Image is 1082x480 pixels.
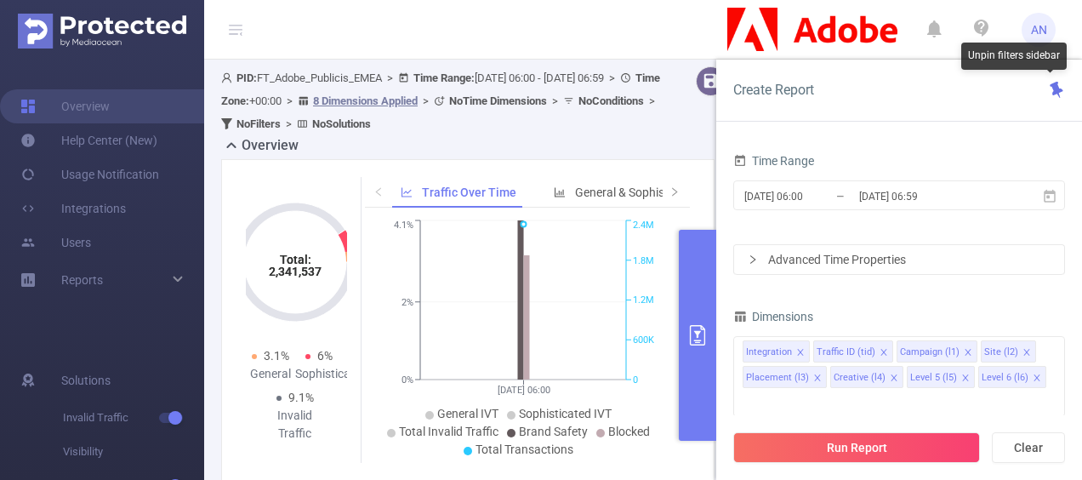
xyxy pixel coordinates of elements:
i: icon: close [1033,374,1041,384]
a: Integrations [20,191,126,226]
div: Site (l2) [984,341,1018,363]
input: Start date [743,185,880,208]
tspan: 1.8M [633,255,654,266]
span: 9.1% [288,391,314,404]
tspan: 600K [633,334,654,346]
span: Total Invalid Traffic [399,425,498,438]
li: Placement (l3) [743,366,827,388]
div: Traffic ID (tid) [817,341,875,363]
a: Users [20,226,91,260]
li: Level 5 (l5) [907,366,975,388]
i: icon: user [221,72,236,83]
span: Reports [61,273,103,287]
span: Invalid Traffic [63,401,204,435]
tspan: Total: [279,253,310,266]
span: > [282,94,298,107]
b: PID: [236,71,257,84]
span: Visibility [63,435,204,469]
div: General [246,365,295,383]
b: No Time Dimensions [449,94,547,107]
i: icon: line-chart [401,186,413,198]
tspan: [DATE] 06:00 [497,385,550,396]
div: Campaign (l1) [900,341,960,363]
div: Unpin filters sidebar [961,43,1067,70]
span: 3.1% [264,349,289,363]
span: Total Transactions [476,443,573,456]
span: > [281,117,297,130]
span: Time Range [733,154,814,168]
div: Integration [746,341,792,363]
h2: Overview [242,135,299,156]
li: Campaign (l1) [897,340,977,363]
button: Run Report [733,432,980,463]
tspan: 0% [401,374,413,386]
i: icon: right [748,254,758,265]
img: Protected Media [18,14,186,49]
div: Invalid Traffic [270,407,320,443]
span: AN [1031,13,1047,47]
span: General & Sophisticated IVT by Category [575,186,788,199]
b: No Conditions [578,94,644,107]
i: icon: close [796,348,805,358]
span: Traffic Over Time [422,186,516,199]
div: Placement (l3) [746,367,809,389]
i: icon: close [1022,348,1031,358]
span: > [547,94,563,107]
i: icon: close [890,374,898,384]
a: Reports [61,263,103,297]
span: > [418,94,434,107]
span: General IVT [437,407,498,420]
li: Integration [743,340,810,363]
span: FT_Adobe_Publicis_EMEA [DATE] 06:00 - [DATE] 06:59 +00:00 [221,71,660,130]
div: Level 5 (l5) [910,367,957,389]
span: Dimensions [733,310,813,323]
tspan: 1.2M [633,295,654,306]
div: icon: rightAdvanced Time Properties [734,245,1064,274]
span: Sophisticated IVT [519,407,612,420]
span: Blocked [608,425,650,438]
tspan: 2% [401,297,413,308]
span: Solutions [61,363,111,397]
b: Time Range: [413,71,475,84]
i: icon: bar-chart [554,186,566,198]
tspan: 0 [633,374,638,386]
span: 6% [317,349,333,363]
tspan: 4.1% [394,220,413,231]
span: > [382,71,398,84]
div: Creative (l4) [834,367,886,389]
i: icon: close [813,374,822,384]
span: > [644,94,660,107]
a: Usage Notification [20,157,159,191]
i: icon: close [880,348,888,358]
tspan: 2,341,537 [269,265,322,278]
b: No Solutions [312,117,371,130]
i: icon: left [373,186,384,197]
i: icon: close [961,374,970,384]
div: Sophisticated [295,365,345,383]
li: Site (l2) [981,340,1036,363]
u: 8 Dimensions Applied [313,94,418,107]
li: Traffic ID (tid) [813,340,893,363]
b: No Filters [236,117,281,130]
i: icon: right [669,186,680,197]
a: Help Center (New) [20,123,157,157]
tspan: 2.4M [633,220,654,231]
input: End date [857,185,995,208]
span: Create Report [733,82,814,98]
button: Clear [992,432,1065,463]
span: Brand Safety [519,425,588,438]
a: Overview [20,89,110,123]
i: icon: close [964,348,972,358]
li: Level 6 (l6) [978,366,1046,388]
div: Level 6 (l6) [982,367,1028,389]
li: Creative (l4) [830,366,903,388]
span: > [604,71,620,84]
